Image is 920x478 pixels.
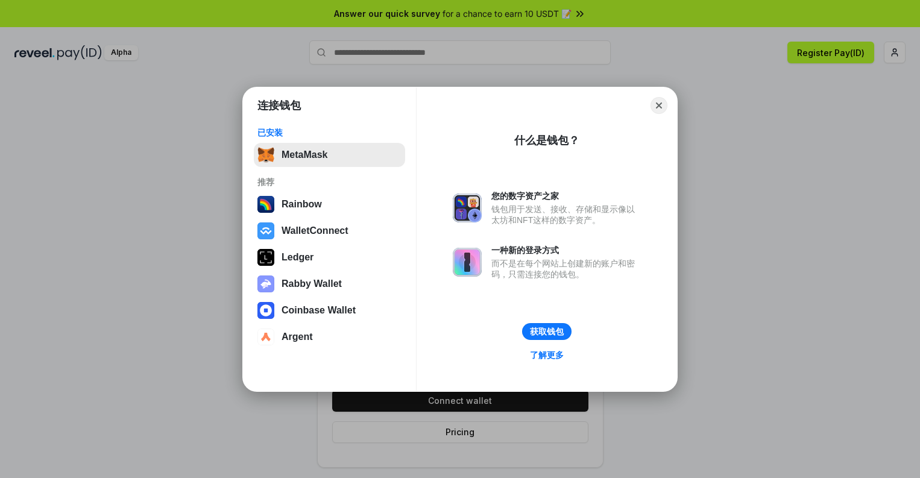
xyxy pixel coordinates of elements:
button: Argent [254,325,405,349]
img: svg+xml,%3Csvg%20width%3D%2228%22%20height%3D%2228%22%20viewBox%3D%220%200%2028%2028%22%20fill%3D... [257,302,274,319]
button: Ledger [254,245,405,269]
a: 了解更多 [523,347,571,363]
div: Rabby Wallet [282,278,342,289]
div: 一种新的登录方式 [491,245,641,256]
div: 已安装 [257,127,402,138]
div: Argent [282,332,313,342]
div: Ledger [282,252,313,263]
button: Close [651,97,667,114]
div: MetaMask [282,149,327,160]
div: 钱包用于发送、接收、存储和显示像以太坊和NFT这样的数字资产。 [491,204,641,225]
img: svg+xml,%3Csvg%20width%3D%2228%22%20height%3D%2228%22%20viewBox%3D%220%200%2028%2028%22%20fill%3D... [257,329,274,345]
div: Rainbow [282,199,322,210]
img: svg+xml,%3Csvg%20xmlns%3D%22http%3A%2F%2Fwww.w3.org%2F2000%2Fsvg%22%20fill%3D%22none%22%20viewBox... [453,248,482,277]
div: 什么是钱包？ [514,133,579,148]
button: WalletConnect [254,219,405,243]
h1: 连接钱包 [257,98,301,113]
div: 获取钱包 [530,326,564,337]
img: svg+xml,%3Csvg%20width%3D%2228%22%20height%3D%2228%22%20viewBox%3D%220%200%2028%2028%22%20fill%3D... [257,222,274,239]
div: 了解更多 [530,350,564,360]
div: Coinbase Wallet [282,305,356,316]
img: svg+xml,%3Csvg%20xmlns%3D%22http%3A%2F%2Fwww.w3.org%2F2000%2Fsvg%22%20width%3D%2228%22%20height%3... [257,249,274,266]
img: svg+xml,%3Csvg%20xmlns%3D%22http%3A%2F%2Fwww.w3.org%2F2000%2Fsvg%22%20fill%3D%22none%22%20viewBox... [257,275,274,292]
div: WalletConnect [282,225,348,236]
button: MetaMask [254,143,405,167]
button: Coinbase Wallet [254,298,405,322]
div: 而不是在每个网站上创建新的账户和密码，只需连接您的钱包。 [491,258,641,280]
div: 推荐 [257,177,402,187]
button: Rainbow [254,192,405,216]
img: svg+xml,%3Csvg%20xmlns%3D%22http%3A%2F%2Fwww.w3.org%2F2000%2Fsvg%22%20fill%3D%22none%22%20viewBox... [453,193,482,222]
img: svg+xml,%3Csvg%20width%3D%22120%22%20height%3D%22120%22%20viewBox%3D%220%200%20120%20120%22%20fil... [257,196,274,213]
img: svg+xml,%3Csvg%20fill%3D%22none%22%20height%3D%2233%22%20viewBox%3D%220%200%2035%2033%22%20width%... [257,146,274,163]
button: 获取钱包 [522,323,572,340]
button: Rabby Wallet [254,272,405,296]
div: 您的数字资产之家 [491,190,641,201]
